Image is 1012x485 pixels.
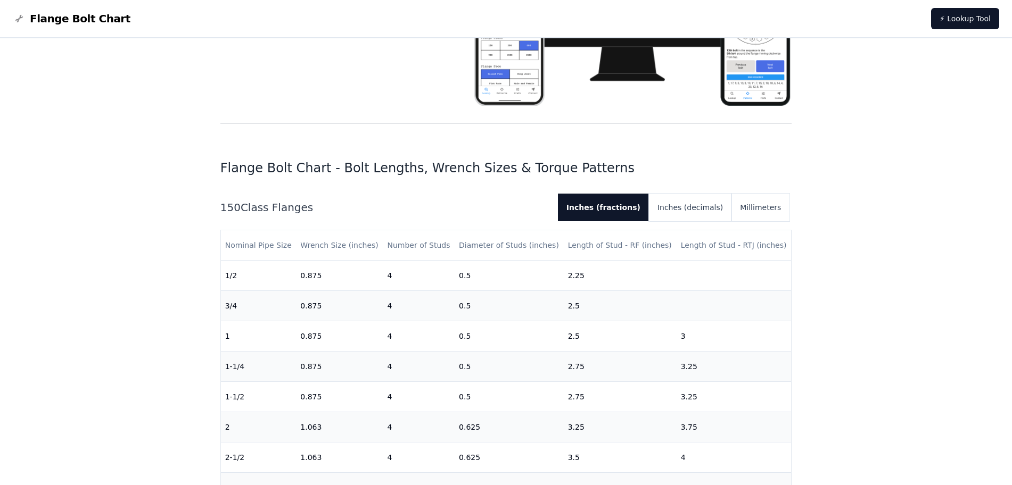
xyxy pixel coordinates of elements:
td: 0.875 [296,352,383,382]
td: 3/4 [221,291,297,321]
td: 1.063 [296,412,383,442]
td: 0.5 [455,321,564,352]
a: ⚡ Lookup Tool [931,8,999,29]
td: 4 [383,412,455,442]
td: 4 [383,261,455,291]
td: 3.25 [677,382,792,412]
th: Length of Stud - RF (inches) [564,230,677,261]
th: Length of Stud - RTJ (inches) [677,230,792,261]
button: Inches (fractions) [558,194,649,221]
th: Wrench Size (inches) [296,230,383,261]
td: 2 [221,412,297,442]
td: 0.5 [455,291,564,321]
button: Inches (decimals) [649,194,731,221]
td: 1-1/2 [221,382,297,412]
td: 4 [383,321,455,352]
td: 2.5 [564,321,677,352]
td: 3.25 [677,352,792,382]
td: 0.875 [296,261,383,291]
td: 3.5 [564,442,677,473]
td: 0.5 [455,352,564,382]
td: 0.625 [455,412,564,442]
td: 0.875 [296,291,383,321]
td: 4 [383,382,455,412]
td: 0.5 [455,382,564,412]
td: 3.25 [564,412,677,442]
a: Flange Bolt Chart LogoFlange Bolt Chart [13,11,130,26]
td: 2.25 [564,261,677,291]
td: 2.5 [564,291,677,321]
td: 4 [383,442,455,473]
td: 3.75 [677,412,792,442]
th: Diameter of Studs (inches) [455,230,564,261]
th: Nominal Pipe Size [221,230,297,261]
td: 1 [221,321,297,352]
td: 2.75 [564,352,677,382]
h1: Flange Bolt Chart - Bolt Lengths, Wrench Sizes & Torque Patterns [220,160,792,177]
td: 4 [383,291,455,321]
td: 0.5 [455,261,564,291]
td: 1-1/4 [221,352,297,382]
td: 2.75 [564,382,677,412]
td: 1/2 [221,261,297,291]
button: Millimeters [731,194,789,221]
td: 2-1/2 [221,442,297,473]
td: 3 [677,321,792,352]
td: 4 [383,352,455,382]
th: Number of Studs [383,230,455,261]
span: Flange Bolt Chart [30,11,130,26]
td: 0.875 [296,321,383,352]
td: 1.063 [296,442,383,473]
img: Flange Bolt Chart Logo [13,12,26,25]
h2: 150 Class Flanges [220,200,549,215]
td: 0.875 [296,382,383,412]
td: 0.625 [455,442,564,473]
td: 4 [677,442,792,473]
